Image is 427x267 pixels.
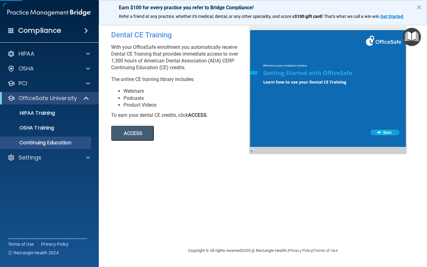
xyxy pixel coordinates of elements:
[380,14,403,19] strong: Get Started
[7,95,90,102] a: OfficeSafe University
[416,2,422,12] button: Close
[7,6,91,19] img: PMB logo
[19,50,34,57] p: HIPAA
[19,95,77,102] p: OfficeSafe University
[322,14,380,19] span: ! That's what we call a win-win.
[380,14,404,19] a: Get Started
[4,140,88,146] p: Continuing Education
[111,76,254,83] p: The online CE training library includes:
[188,112,207,118] b: ACCESS
[314,248,337,253] a: Terms of Use
[8,241,34,247] a: Terms of Use
[111,26,254,44] div: Dental CE Training
[123,88,254,95] li: Webinars
[4,110,55,116] p: HIPAA Training
[123,95,254,102] li: Podcasts
[288,248,313,253] a: Privacy Policy
[19,154,41,161] p: Settings
[111,131,280,136] a: ACCESS
[4,125,54,131] p: OSHA Training
[7,65,90,72] a: OSHA
[111,112,254,119] div: To earn your dental CE credits, click .
[119,5,407,11] p: Earn $100 for every practice you refer to Bridge Compliance!
[295,14,322,19] strong: $100 gift card
[123,102,254,108] li: Product Videos
[7,50,90,57] a: HIPAA
[403,28,421,46] button: Open Resource Center
[7,154,90,161] a: Settings
[150,241,376,261] div: Copyright © All rights reserved 2025 @ Rectangle Health | |
[7,80,90,87] a: PCI
[8,250,59,256] span: Ⓒ Rectangle Health 2024
[19,65,34,72] p: OSHA
[41,241,69,247] a: Privacy Policy
[119,14,295,19] span: Refer a friend at any practice, whether it's medical, dental, or any other speciality, and score a
[111,126,154,141] button: ACCESS
[111,44,254,71] p: With your OfficeSafe enrollment you automatically receive Dental CE Training that provides immedi...
[18,26,61,35] h4: Compliance
[19,80,27,87] p: PCI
